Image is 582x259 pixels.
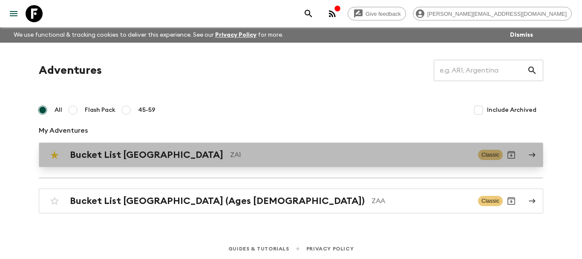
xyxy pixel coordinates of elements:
[215,32,256,38] a: Privacy Policy
[306,244,354,253] a: Privacy Policy
[70,149,223,160] h2: Bucket List [GEOGRAPHIC_DATA]
[478,196,503,206] span: Classic
[230,150,471,160] p: ZA1
[413,7,572,20] div: [PERSON_NAME][EMAIL_ADDRESS][DOMAIN_NAME]
[10,27,287,43] p: We use functional & tracking cookies to deliver this experience. See our for more.
[503,192,520,210] button: Archive
[508,29,535,41] button: Dismiss
[39,189,543,213] a: Bucket List [GEOGRAPHIC_DATA] (Ages [DEMOGRAPHIC_DATA])ZAAClassicArchive
[228,244,289,253] a: Guides & Tutorials
[138,106,156,114] span: 45-59
[478,150,503,160] span: Classic
[300,5,317,22] button: search adventures
[423,11,571,17] span: [PERSON_NAME][EMAIL_ADDRESS][DOMAIN_NAME]
[85,106,115,114] span: Flash Pack
[70,195,365,207] h2: Bucket List [GEOGRAPHIC_DATA] (Ages [DEMOGRAPHIC_DATA])
[487,106,536,114] span: Include Archived
[55,106,62,114] span: All
[39,125,543,136] p: My Adventures
[361,11,406,17] span: Give feedback
[348,7,406,20] a: Give feedback
[503,146,520,163] button: Archive
[5,5,22,22] button: menu
[434,58,527,82] input: e.g. AR1, Argentina
[372,196,471,206] p: ZAA
[39,143,543,167] a: Bucket List [GEOGRAPHIC_DATA]ZA1ClassicArchive
[39,62,102,79] h1: Adventures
